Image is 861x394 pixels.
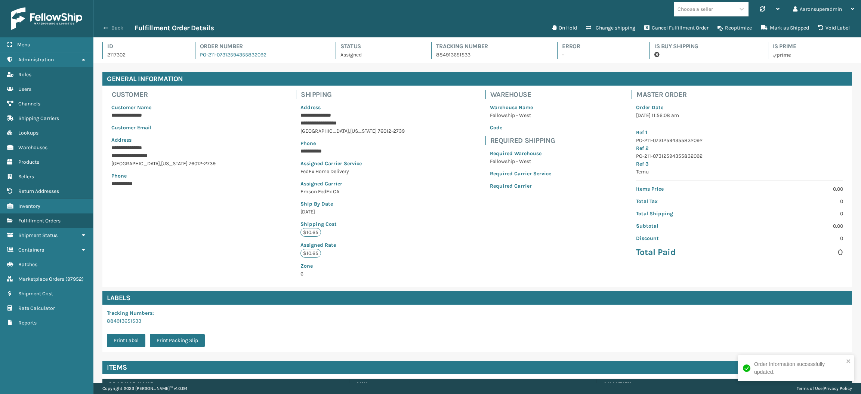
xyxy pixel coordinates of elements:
span: Containers [18,247,44,253]
h3: Fulfillment Order Details [135,24,214,33]
span: Rate Calculator [18,305,55,311]
h4: Labels [102,291,852,305]
p: Total Tax [636,197,735,205]
span: , [349,128,350,134]
p: Copyright 2023 [PERSON_NAME]™ v 1.0.191 [102,383,187,394]
span: Lookups [18,130,38,136]
i: Reoptimize [717,26,723,31]
span: 76012-2739 [189,160,216,167]
p: Assigned Carrier [300,180,405,188]
span: Marketplace Orders [18,276,64,282]
p: Items Price [636,185,735,193]
span: Reports [18,320,37,326]
button: Reoptimize [713,21,756,36]
h4: Id [107,42,182,51]
button: close [846,358,851,365]
p: Total Shipping [636,210,735,218]
p: Required Carrier Service [490,170,551,178]
p: 0.00 [744,222,843,230]
span: Users [18,86,31,92]
span: Roles [18,71,31,78]
h4: Status [340,42,418,51]
div: Order Information successfully updated. [754,360,844,376]
i: Change shipping [586,25,591,30]
p: Shipping Cost [300,220,405,228]
p: PO-211-07312594355832092 [636,136,843,144]
span: Inventory [18,203,40,209]
p: Phone [300,139,405,147]
p: Ref 3 [636,160,843,168]
p: $10.65 [300,249,321,258]
p: Discount [636,234,735,242]
span: Shipment Status [18,232,58,238]
span: Return Addresses [18,188,59,194]
p: 0.00 [744,185,843,193]
p: [DATE] [300,208,405,216]
p: 884913651533 [436,51,544,59]
button: Cancel Fulfillment Order [640,21,713,36]
span: Tracking Numbers : [107,310,154,316]
p: $10.65 [300,228,321,237]
span: ( 97952 ) [65,276,84,282]
h4: Master Order [636,90,848,99]
p: Ship By Date [300,200,405,208]
p: Assigned Carrier Service [300,160,405,167]
a: 884913651533 [107,318,141,324]
span: Address [300,104,321,111]
p: Assigned [340,51,418,59]
p: Warehouse Name [490,104,551,111]
p: 0 [744,247,843,258]
span: Administration [18,56,54,63]
button: Mark as Shipped [756,21,814,36]
p: Required Carrier [490,182,551,190]
p: Assigned Rate [300,241,405,249]
p: 2117302 [107,51,182,59]
span: Batches [18,261,37,268]
h4: Shipping [301,90,409,99]
label: Quantity [604,381,837,388]
a: PO-211-07312594355832092 [200,52,266,58]
span: Address [111,137,132,143]
span: Fulfillment Orders [18,218,61,224]
p: - [562,51,636,59]
p: Fellowship - West [490,157,551,165]
span: Shipping Carriers [18,115,59,121]
p: PO-211-07312594355832092 [636,152,843,160]
p: Total Paid [636,247,735,258]
p: Order Date [636,104,843,111]
h4: Order Number [200,42,323,51]
span: Warehouses [18,144,47,151]
p: Emson FedEx CA [300,188,405,196]
h4: Error [562,42,636,51]
button: Print Packing Slip [150,334,205,347]
button: Void Label [814,21,854,36]
span: [US_STATE] [350,128,377,134]
span: Sellers [18,173,34,180]
span: 6 [300,262,405,277]
i: VOIDLABEL [818,25,823,30]
span: [GEOGRAPHIC_DATA] [300,128,349,134]
label: SKU [356,381,589,388]
h4: Is Prime [773,42,852,51]
p: 0 [744,210,843,218]
span: Shipment Cost [18,290,53,297]
p: Subtotal [636,222,735,230]
span: 76012-2739 [378,128,405,134]
p: Required Warehouse [490,150,551,157]
p: Fellowship - West [490,111,551,119]
p: Temu [636,168,843,176]
i: Cancel Fulfillment Order [644,25,649,30]
p: 0 [744,197,843,205]
span: Channels [18,101,40,107]
p: Phone [111,172,216,180]
p: Ref 1 [636,129,843,136]
h4: Warehouse [490,90,556,99]
i: Mark as Shipped [761,25,768,30]
button: On Hold [547,21,581,36]
div: Choose a seller [678,5,713,13]
span: [GEOGRAPHIC_DATA] [111,160,160,167]
h4: Is Buy Shipping [654,42,754,51]
h4: Customer [112,90,220,99]
h4: Required Shipping [490,136,556,145]
label: Product Name [109,381,342,388]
